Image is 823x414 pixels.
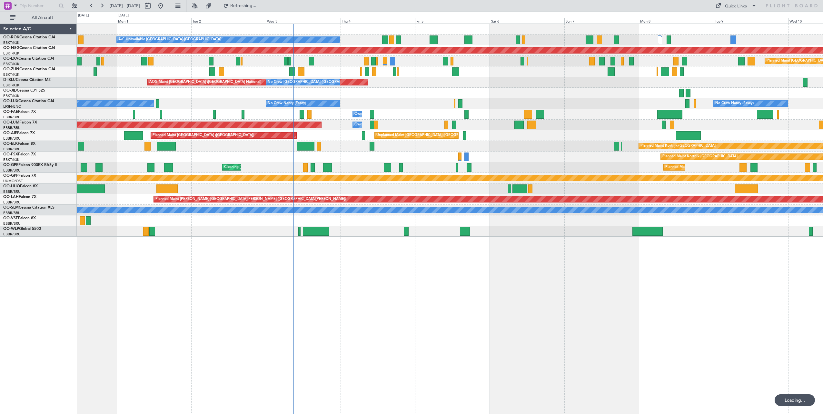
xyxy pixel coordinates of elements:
[3,125,21,130] a: EBBR/BRU
[3,46,19,50] span: OO-NSG
[3,206,55,210] a: OO-SLMCessna Citation XLS
[490,18,564,24] div: Sat 6
[3,206,19,210] span: OO-SLM
[3,195,19,199] span: OO-LAH
[118,35,221,44] div: A/C Unavailable [GEOGRAPHIC_DATA]-[GEOGRAPHIC_DATA]
[3,184,38,188] a: OO-HHOFalcon 8X
[220,1,259,11] button: Refreshing...
[3,83,19,88] a: EBKT/KJK
[3,136,21,141] a: EBBR/BRU
[3,89,45,93] a: OO-JIDCessna CJ1 525
[3,200,21,205] a: EBBR/BRU
[341,18,415,24] div: Thu 4
[712,1,760,11] button: Quick Links
[3,227,19,231] span: OO-WLP
[78,13,89,18] div: [DATE]
[3,232,21,237] a: EBBR/BRU
[3,110,18,114] span: OO-FAE
[153,131,254,140] div: Planned Maint [GEOGRAPHIC_DATA] ([GEOGRAPHIC_DATA])
[191,18,266,24] div: Tue 2
[266,18,340,24] div: Wed 3
[224,163,332,172] div: Cleaning [GEOGRAPHIC_DATA] ([GEOGRAPHIC_DATA] National)
[3,78,16,82] span: D-IBLU
[662,152,738,162] div: Planned Maint Kortrijk-[GEOGRAPHIC_DATA]
[3,131,17,135] span: OO-AIE
[3,110,36,114] a: OO-FAEFalcon 7X
[3,216,18,220] span: OO-VSF
[110,3,140,9] span: [DATE] - [DATE]
[3,153,36,156] a: OO-FSXFalcon 7X
[268,77,376,87] div: No Crew [GEOGRAPHIC_DATA] ([GEOGRAPHIC_DATA] National)
[640,141,716,151] div: Planned Maint Kortrijk-[GEOGRAPHIC_DATA]
[117,18,191,24] div: Mon 1
[3,147,21,152] a: EBBR/BRU
[3,163,57,167] a: OO-GPEFalcon 900EX EASy II
[3,195,36,199] a: OO-LAHFalcon 7X
[376,131,498,140] div: Unplanned Maint [GEOGRAPHIC_DATA] ([GEOGRAPHIC_DATA] National)
[3,153,18,156] span: OO-FSX
[3,57,54,61] a: OO-LXACessna Citation CJ4
[7,13,70,23] button: All Aircraft
[714,18,788,24] div: Tue 9
[3,35,19,39] span: OO-ROK
[3,67,19,71] span: OO-ZUN
[3,163,18,167] span: OO-GPE
[639,18,713,24] div: Mon 8
[3,104,21,109] a: LFSN/ENC
[3,57,18,61] span: OO-LXA
[155,194,346,204] div: Planned Maint [PERSON_NAME]-[GEOGRAPHIC_DATA][PERSON_NAME] ([GEOGRAPHIC_DATA][PERSON_NAME])
[3,221,21,226] a: EBBR/BRU
[3,99,18,103] span: OO-LUX
[354,120,398,130] div: Owner Melsbroek Air Base
[3,168,21,173] a: EBBR/BRU
[3,121,19,124] span: OO-LUM
[3,40,19,45] a: EBKT/KJK
[665,163,782,172] div: Planned Maint [GEOGRAPHIC_DATA] ([GEOGRAPHIC_DATA] National)
[3,142,18,146] span: OO-ELK
[3,131,35,135] a: OO-AIEFalcon 7X
[3,46,55,50] a: OO-NSGCessna Citation CJ4
[42,18,116,24] div: Sun 31
[725,3,747,10] div: Quick Links
[354,109,398,119] div: Owner Melsbroek Air Base
[3,35,55,39] a: OO-ROKCessna Citation CJ4
[3,62,19,66] a: EBKT/KJK
[3,67,55,71] a: OO-ZUNCessna Citation CJ4
[3,211,21,215] a: EBBR/BRU
[149,77,261,87] div: AOG Maint [GEOGRAPHIC_DATA] ([GEOGRAPHIC_DATA] National)
[230,4,257,8] span: Refreshing...
[3,189,21,194] a: EBBR/BRU
[3,184,20,188] span: OO-HHO
[3,174,18,178] span: OO-GPP
[3,142,35,146] a: OO-ELKFalcon 8X
[118,13,129,18] div: [DATE]
[3,99,54,103] a: OO-LUXCessna Citation CJ4
[17,15,68,20] span: All Aircraft
[20,1,57,11] input: Trip Number
[3,115,21,120] a: EBBR/BRU
[3,157,19,162] a: EBKT/KJK
[3,72,19,77] a: EBKT/KJK
[3,227,41,231] a: OO-WLPGlobal 5500
[415,18,490,24] div: Fri 5
[3,179,23,183] a: UUMO/OSF
[715,99,754,108] div: No Crew Nancy (Essey)
[3,216,36,220] a: OO-VSFFalcon 8X
[3,94,19,98] a: EBKT/KJK
[3,51,19,56] a: EBKT/KJK
[3,78,51,82] a: D-IBLUCessna Citation M2
[268,99,306,108] div: No Crew Nancy (Essey)
[775,394,815,406] div: Loading...
[3,121,37,124] a: OO-LUMFalcon 7X
[3,89,17,93] span: OO-JID
[3,174,36,178] a: OO-GPPFalcon 7X
[564,18,639,24] div: Sun 7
